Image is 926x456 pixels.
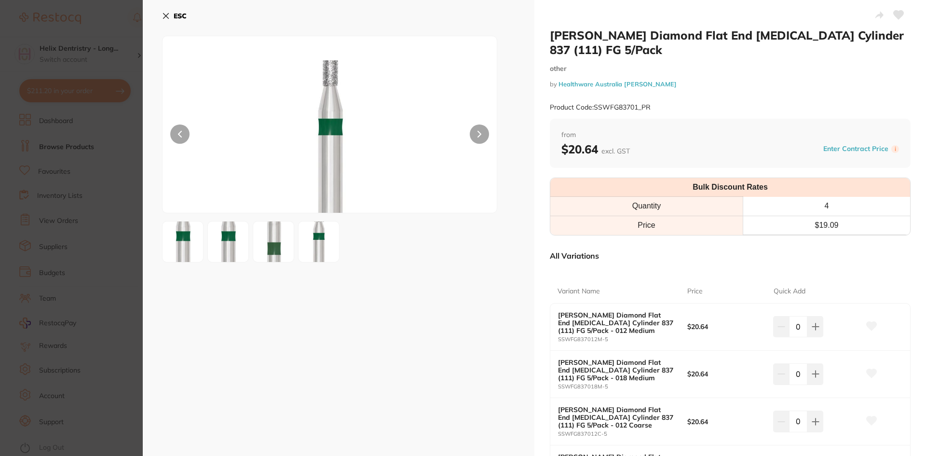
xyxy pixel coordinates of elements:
[165,193,200,290] img: MTJjXzgzNy5qcGc
[687,418,765,426] b: $20.64
[561,130,899,140] span: from
[550,178,910,197] th: Bulk Discount Rates
[550,65,911,73] small: other
[687,370,765,378] b: $20.64
[687,287,703,296] p: Price
[558,384,687,390] small: SSWFG837018M-5
[230,60,430,213] img: MTJjXzgzNy5qcGc
[820,144,891,153] button: Enter Contract Price
[558,80,677,88] a: Healthware Australia [PERSON_NAME]
[256,195,291,289] img: MTRjXzgzNy5qcGc
[211,193,245,290] img: Zw
[174,12,187,20] b: ESC
[550,103,651,111] small: Product Code: SSWFG83701_PR
[558,431,687,437] small: SSWFG837012C-5
[550,81,911,88] small: by
[561,142,630,156] b: $20.64
[558,406,674,429] b: [PERSON_NAME] Diamond Flat End [MEDICAL_DATA] Cylinder 837 (111) FG 5/Pack - 012 Coarse
[162,8,187,24] button: ESC
[743,197,910,216] th: 4
[550,28,911,57] h2: [PERSON_NAME] Diamond Flat End [MEDICAL_DATA] Cylinder 837 (111) FG 5/Pack
[774,287,805,296] p: Quick Add
[743,216,910,235] td: $ 19.09
[550,197,743,216] th: Quantity
[891,145,899,153] label: i
[550,216,743,235] td: Price
[601,147,630,155] span: excl. GST
[558,359,674,382] b: [PERSON_NAME] Diamond Flat End [MEDICAL_DATA] Cylinder 837 (111) FG 5/Pack - 018 Medium
[558,311,674,334] b: [PERSON_NAME] Diamond Flat End [MEDICAL_DATA] Cylinder 837 (111) FG 5/Pack - 012 Medium
[558,336,687,343] small: SSWFG837012M-5
[301,203,336,281] img: MTZjXzgzNy5qcGc
[687,323,765,331] b: $20.64
[558,287,600,296] p: Variant Name
[550,251,599,261] p: All Variations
